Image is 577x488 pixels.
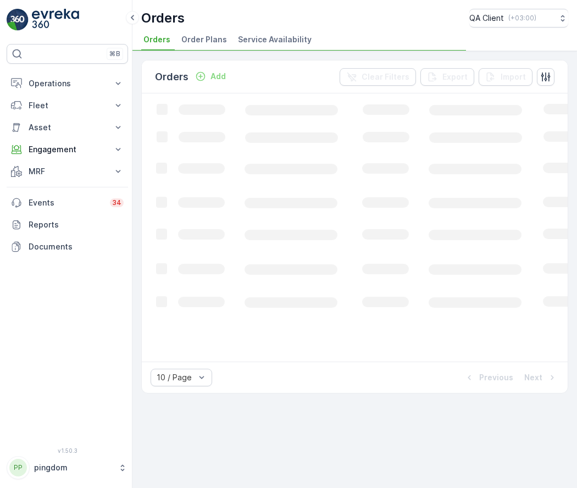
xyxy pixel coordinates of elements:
[143,34,170,45] span: Orders
[362,71,409,82] p: Clear Filters
[340,68,416,86] button: Clear Filters
[524,372,542,383] p: Next
[7,160,128,182] button: MRF
[238,34,312,45] span: Service Availability
[29,166,106,177] p: MRF
[34,462,113,473] p: pingdom
[7,9,29,31] img: logo
[463,371,514,384] button: Previous
[7,214,128,236] a: Reports
[523,371,559,384] button: Next
[141,9,185,27] p: Orders
[29,122,106,133] p: Asset
[469,13,504,24] p: QA Client
[420,68,474,86] button: Export
[191,70,230,83] button: Add
[479,372,513,383] p: Previous
[29,78,106,89] p: Operations
[7,447,128,454] span: v 1.50.3
[29,100,106,111] p: Fleet
[155,69,188,85] p: Orders
[479,68,532,86] button: Import
[29,144,106,155] p: Engagement
[469,9,568,27] button: QA Client(+03:00)
[7,192,128,214] a: Events34
[7,236,128,258] a: Documents
[210,71,226,82] p: Add
[7,456,128,479] button: PPpingdom
[7,95,128,117] button: Fleet
[32,9,79,31] img: logo_light-DOdMpM7g.png
[112,198,121,207] p: 34
[9,459,27,476] div: PP
[29,197,103,208] p: Events
[109,49,120,58] p: ⌘B
[7,73,128,95] button: Operations
[442,71,468,82] p: Export
[181,34,227,45] span: Order Plans
[7,138,128,160] button: Engagement
[29,219,124,230] p: Reports
[508,14,536,23] p: ( +03:00 )
[501,71,526,82] p: Import
[29,241,124,252] p: Documents
[7,117,128,138] button: Asset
